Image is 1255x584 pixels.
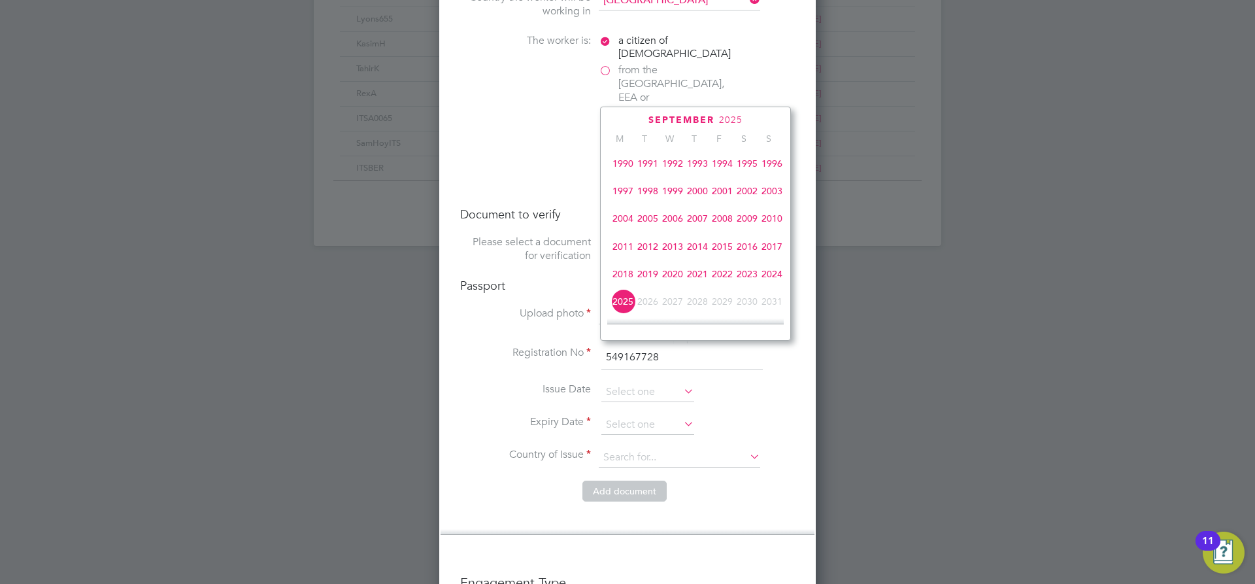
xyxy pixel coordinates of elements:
[618,63,729,118] span: from the [GEOGRAPHIC_DATA], EEA or [GEOGRAPHIC_DATA]
[682,133,707,145] span: T
[460,448,591,462] label: Country of Issue
[611,206,635,231] span: 2004
[611,317,635,341] span: 2032
[735,234,760,259] span: 2016
[685,262,710,286] span: 2021
[657,133,682,145] span: W
[760,289,784,314] span: 2031
[685,179,710,203] span: 2000
[599,448,760,468] input: Search for...
[735,289,760,314] span: 2030
[685,289,710,314] span: 2028
[635,262,660,286] span: 2019
[460,307,591,320] label: Upload photo
[582,481,667,502] button: Add document
[1203,532,1245,574] button: Open Resource Center, 11 new notifications
[760,206,784,231] span: 2010
[635,289,660,314] span: 2026
[618,34,731,61] span: a citizen of [DEMOGRAPHIC_DATA]
[731,133,756,145] span: S
[660,234,685,259] span: 2013
[660,206,685,231] span: 2006
[685,206,710,231] span: 2007
[760,151,784,176] span: 1996
[635,179,660,203] span: 1998
[601,383,694,402] input: Select one
[460,383,591,396] label: Issue Date
[660,179,685,203] span: 1999
[660,289,685,314] span: 2027
[632,133,657,145] span: T
[460,235,591,263] label: Please select a document for verification
[685,151,710,176] span: 1993
[460,34,591,48] label: The worker is:
[660,317,685,341] span: 2034
[735,179,760,203] span: 2002
[685,317,710,341] span: 2035
[710,289,735,314] span: 2029
[599,235,795,249] div: Passport
[760,262,784,286] span: 2024
[607,133,632,145] span: M
[611,151,635,176] span: 1990
[760,179,784,203] span: 2003
[735,206,760,231] span: 2009
[1202,541,1214,558] div: 11
[611,262,635,286] span: 2018
[599,249,795,263] div: Birth Certificate
[460,207,795,222] h4: Document to verify
[611,179,635,203] span: 1997
[635,151,660,176] span: 1991
[660,151,685,176] span: 1992
[710,179,735,203] span: 2001
[760,317,784,341] span: 2038
[710,317,735,341] span: 2036
[648,114,714,126] span: September
[460,278,795,293] h4: Passport
[707,133,731,145] span: F
[735,151,760,176] span: 1995
[710,234,735,259] span: 2015
[735,317,760,341] span: 2037
[710,206,735,231] span: 2008
[685,234,710,259] span: 2014
[756,133,781,145] span: S
[760,234,784,259] span: 2017
[601,415,694,435] input: Select one
[660,262,685,286] span: 2020
[635,317,660,341] span: 2033
[635,234,660,259] span: 2012
[719,114,743,126] span: 2025
[710,151,735,176] span: 1994
[735,262,760,286] span: 2023
[710,262,735,286] span: 2022
[460,346,591,360] label: Registration No
[460,415,591,429] label: Expiry Date
[611,289,635,314] span: 2025
[611,234,635,259] span: 2011
[635,206,660,231] span: 2005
